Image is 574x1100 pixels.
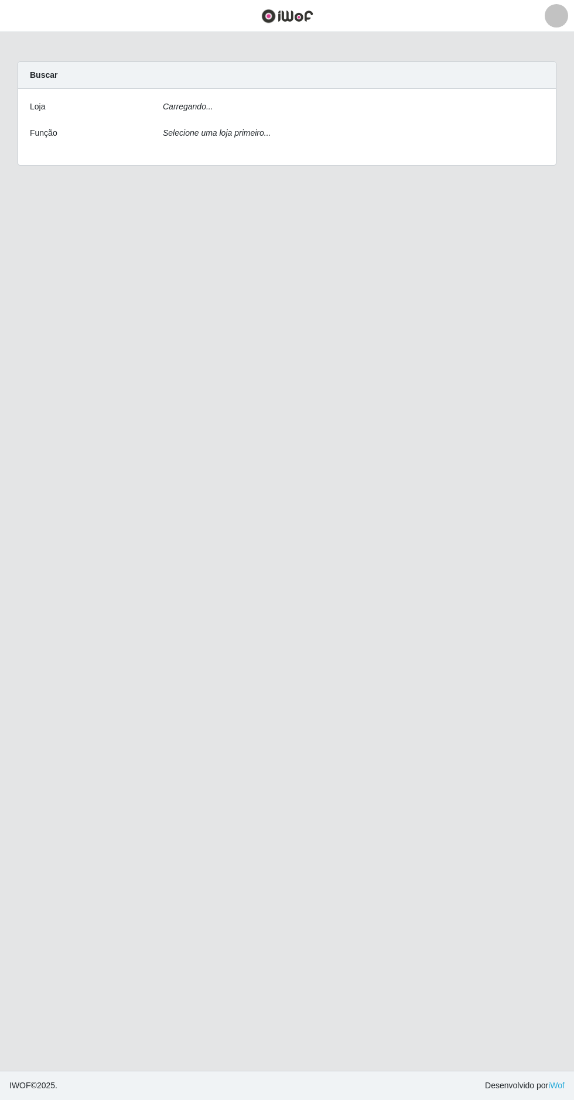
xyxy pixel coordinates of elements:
label: Loja [30,101,45,113]
span: IWOF [9,1081,31,1090]
label: Função [30,127,57,139]
span: © 2025 . [9,1080,57,1092]
a: iWof [548,1081,565,1090]
span: Desenvolvido por [485,1080,565,1092]
img: CoreUI Logo [261,9,313,23]
strong: Buscar [30,70,57,80]
i: Carregando... [163,102,213,111]
i: Selecione uma loja primeiro... [163,128,271,137]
